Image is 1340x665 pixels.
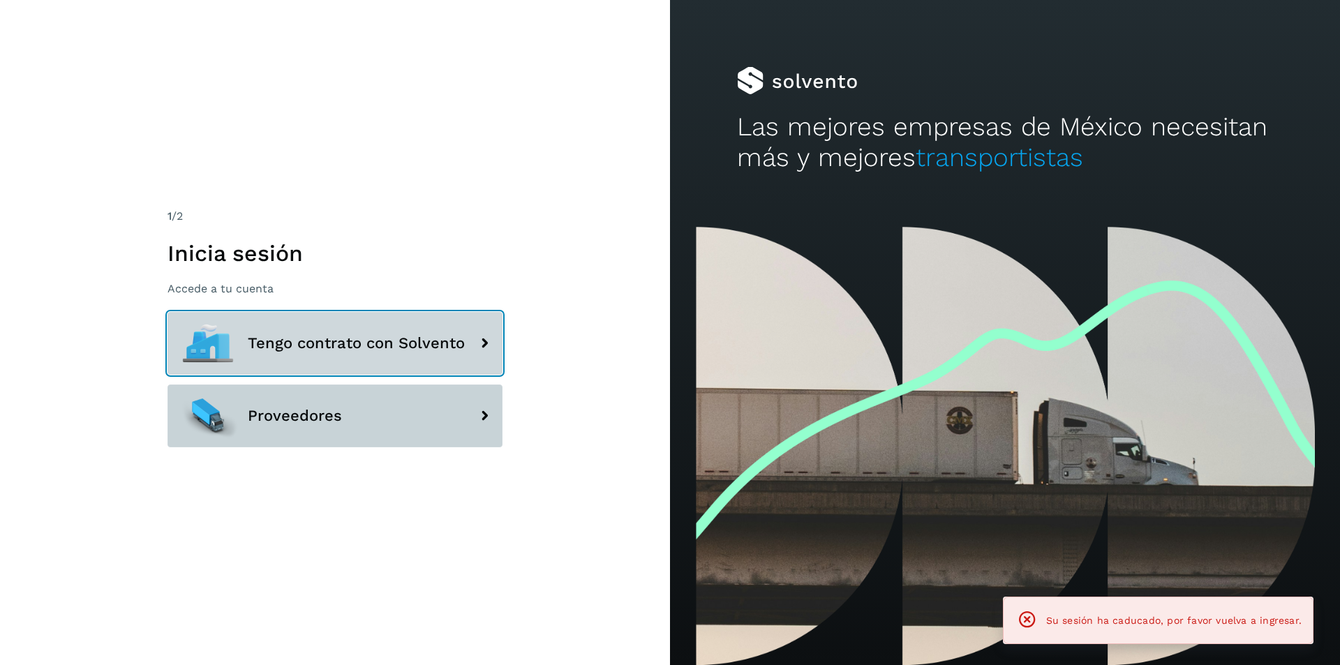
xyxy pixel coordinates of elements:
span: transportistas [916,142,1083,172]
h2: Las mejores empresas de México necesitan más y mejores [737,112,1273,174]
button: Tengo contrato con Solvento [167,312,502,375]
button: Proveedores [167,384,502,447]
span: Su sesión ha caducado, por favor vuelva a ingresar. [1046,615,1302,626]
div: /2 [167,208,502,225]
h1: Inicia sesión [167,240,502,267]
span: Proveedores [248,408,342,424]
span: Tengo contrato con Solvento [248,335,465,352]
p: Accede a tu cuenta [167,282,502,295]
span: 1 [167,209,172,223]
